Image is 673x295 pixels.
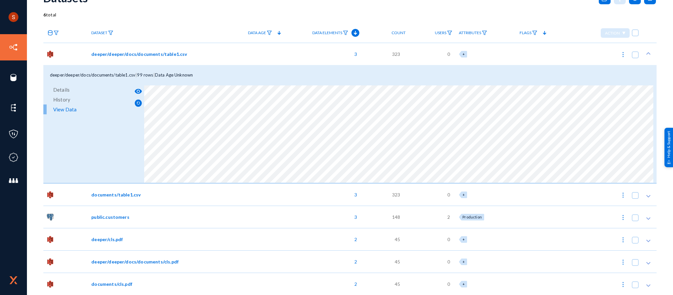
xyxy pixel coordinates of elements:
[43,95,131,104] a: History
[392,214,400,220] span: 148
[482,31,487,35] img: icon-filter.svg
[108,31,113,35] img: icon-filter.svg
[47,191,54,198] img: s3.png
[47,51,54,58] img: s3.png
[9,129,18,139] img: icon-policies.svg
[88,27,117,39] a: Dataset
[462,260,465,264] span: +
[351,258,357,265] span: 2
[53,85,70,95] span: Details
[447,281,450,287] span: 0
[53,104,77,114] span: View Data
[91,281,132,287] span: documents/cls.pdf
[392,51,400,57] span: 323
[43,85,131,95] a: Details
[435,31,446,35] span: Users
[351,281,357,287] span: 2
[462,215,482,219] span: Production
[9,42,18,52] img: icon-inventory.svg
[43,12,56,17] span: total
[248,31,266,35] span: Data Age
[462,282,465,286] span: +
[351,236,357,243] span: 2
[532,31,537,35] img: icon-filter.svg
[620,192,626,198] img: icon-more.svg
[9,152,18,162] img: icon-compliance.svg
[664,128,673,167] div: Help & Support
[620,259,626,265] img: icon-more.svg
[53,95,70,104] span: History
[43,12,46,17] b: 6
[9,12,18,22] img: ACg8ocLCHWB70YVmYJSZIkanuWRMiAOKj9BOxslbKTvretzi-06qRA=s96-c
[459,31,481,35] span: Attributes
[620,281,626,288] img: icon-more.svg
[134,87,142,95] mat-icon: visibility
[447,51,450,57] span: 0
[447,258,450,265] span: 0
[47,258,54,265] img: s3.png
[135,72,137,78] span: |
[245,27,275,39] a: Data Age
[447,236,450,243] span: 0
[91,31,107,35] span: Dataset
[50,72,135,78] span: deeper/deeper/docs/documents/table1.csv
[155,72,193,78] span: Data Age Unknown
[351,191,357,198] span: 3
[432,27,456,39] a: Users
[91,258,179,265] span: deeper/deeper/docs/documents/cls.pdf
[667,160,671,164] img: help_support.svg
[395,236,400,243] span: 45
[267,31,272,35] img: icon-filter.svg
[447,31,452,35] img: icon-filter.svg
[456,27,490,39] a: Attributes
[47,236,54,243] img: s3.png
[520,31,531,35] span: Flags
[351,214,357,220] span: 3
[153,72,155,78] span: |
[462,193,465,197] span: +
[312,31,342,35] span: Data Elements
[47,214,54,221] img: pgsql.png
[620,214,626,221] img: icon-more.svg
[47,281,54,288] img: s3.png
[462,52,465,56] span: +
[91,51,187,57] span: deeper/deeper/docs/documents/table1.csv
[343,31,348,35] img: icon-filter.svg
[395,258,400,265] span: 45
[462,237,465,241] span: +
[447,214,450,220] span: 2
[309,27,351,39] a: Data Elements
[91,214,129,220] span: public.customers
[9,176,18,186] img: icon-members.svg
[392,31,406,35] span: Count
[91,236,123,243] span: deeper/cls.pdf
[54,31,59,35] img: icon-filter.svg
[351,51,357,57] span: 3
[137,72,153,78] span: 99 rows
[9,73,18,82] img: icon-sources.svg
[43,104,131,114] a: View Data
[516,27,541,39] a: Flags
[395,281,400,287] span: 45
[91,191,141,198] span: documents/table1.csv
[620,237,626,243] img: icon-more.svg
[392,191,400,198] span: 323
[447,191,450,198] span: 0
[620,51,626,58] img: icon-more.svg
[135,100,142,106] img: refresh-button.svg
[9,103,18,113] img: icon-elements.svg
